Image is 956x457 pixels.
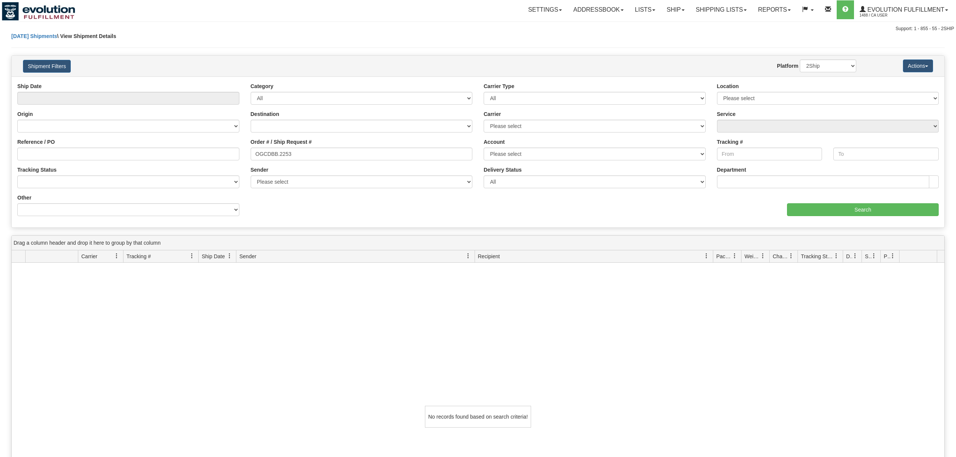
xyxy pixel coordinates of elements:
span: Recipient [478,253,500,260]
label: Ship Date [17,82,42,90]
a: Evolution Fulfillment 1488 / CA User [854,0,954,19]
span: Shipment Issues [865,253,871,260]
label: Account [484,138,505,146]
label: Carrier Type [484,82,514,90]
label: Tracking # [717,138,743,146]
a: Carrier filter column settings [110,250,123,262]
button: Shipment Filters [23,60,71,73]
label: Delivery Status [484,166,522,174]
a: Lists [629,0,661,19]
a: Recipient filter column settings [700,250,713,262]
span: Ship Date [202,253,225,260]
a: Ship Date filter column settings [223,250,236,262]
label: Carrier [484,110,501,118]
div: grid grouping header [12,236,944,250]
a: Charge filter column settings [785,250,798,262]
a: Addressbook [568,0,629,19]
span: Delivery Status [846,253,852,260]
a: Reports [752,0,796,19]
div: Support: 1 - 855 - 55 - 2SHIP [2,26,954,32]
a: [DATE] Shipments [11,33,57,39]
label: Location [717,82,739,90]
input: Search [787,203,939,216]
a: Shipment Issues filter column settings [868,250,880,262]
span: Tracking Status [801,253,834,260]
span: Weight [744,253,760,260]
input: From [717,148,822,160]
iframe: chat widget [939,190,955,267]
span: 1488 / CA User [860,12,916,19]
label: Order # / Ship Request # [251,138,312,146]
a: Tracking Status filter column settings [830,250,843,262]
a: Delivery Status filter column settings [849,250,862,262]
label: Tracking Status [17,166,56,174]
a: Sender filter column settings [462,250,475,262]
label: Reference / PO [17,138,55,146]
span: Pickup Status [884,253,890,260]
a: Packages filter column settings [728,250,741,262]
label: Department [717,166,746,174]
label: Sender [251,166,268,174]
button: Actions [903,59,933,72]
a: Weight filter column settings [757,250,769,262]
label: Destination [251,110,279,118]
input: To [833,148,939,160]
span: Packages [716,253,732,260]
span: \ View Shipment Details [57,33,116,39]
label: Category [251,82,274,90]
div: No records found based on search criteria! [425,406,531,428]
label: Service [717,110,736,118]
span: Carrier [81,253,97,260]
a: Pickup Status filter column settings [886,250,899,262]
label: Origin [17,110,33,118]
img: logo1488.jpg [2,2,75,21]
a: Settings [522,0,568,19]
a: Tracking # filter column settings [186,250,198,262]
label: Platform [777,62,798,70]
span: Evolution Fulfillment [866,6,944,13]
a: Shipping lists [690,0,752,19]
span: Charge [773,253,789,260]
span: Tracking # [126,253,151,260]
a: Ship [661,0,690,19]
span: Sender [239,253,256,260]
label: Other [17,194,31,201]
